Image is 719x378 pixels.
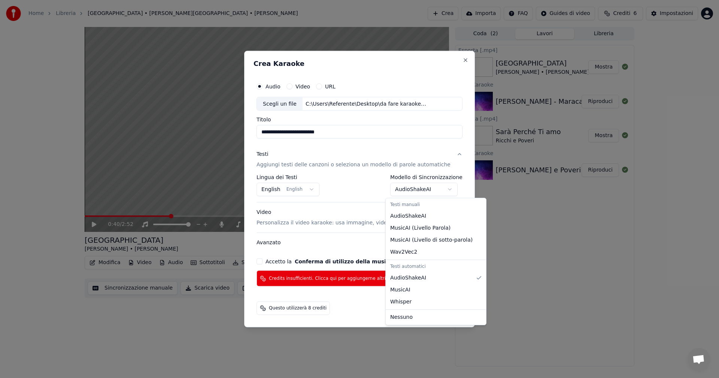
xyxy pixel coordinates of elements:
[390,274,426,282] span: AudioShakeAI
[390,298,412,306] span: Whisper
[390,314,413,321] span: Nessuno
[390,224,450,232] span: MusicAI ( Livello Parola )
[390,236,473,244] span: MusicAI ( Livello di sotto-parola )
[387,200,485,210] div: Testi manuali
[390,286,410,294] span: MusicAI
[390,248,417,256] span: Wav2Vec2
[390,212,426,220] span: AudioShakeAI
[387,261,485,272] div: Testi automatici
